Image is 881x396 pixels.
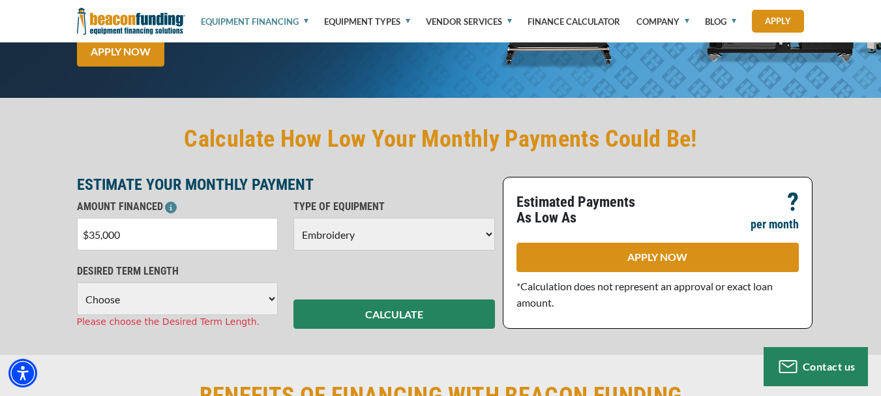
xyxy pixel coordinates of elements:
[751,217,799,232] p: per month
[516,280,773,309] span: *Calculation does not represent an approval or exact loan amount.
[516,243,799,272] a: APPLY NOW
[77,37,164,67] a: APPLY NOW
[77,218,278,251] input: $
[764,347,868,386] button: Contact us
[77,315,278,329] div: Please choose the Desired Term Length.
[77,264,278,279] p: DESIRED TERM LENGTH
[8,359,37,388] div: Accessibility Menu
[77,177,495,192] p: ESTIMATE YOUR MONTHLY PAYMENT
[787,194,799,210] p: ?
[293,299,495,329] button: CALCULATE
[752,10,804,33] a: Apply
[77,199,278,215] p: AMOUNT FINANCED
[77,124,805,154] h2: Calculate How Low Your Monthly Payments Could Be!
[516,194,650,226] p: Estimated Payments As Low As
[293,199,495,215] p: TYPE OF EQUIPMENT
[803,360,856,373] span: Contact us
